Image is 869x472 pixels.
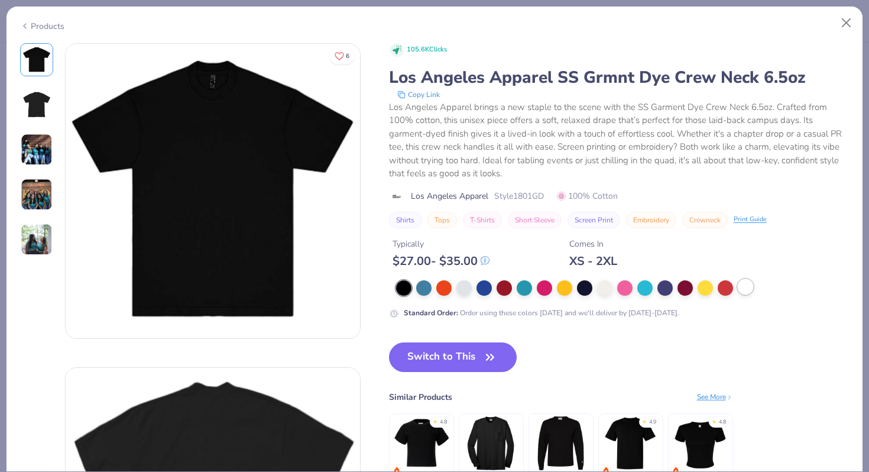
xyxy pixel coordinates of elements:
img: Bella + Canvas Ladies' Micro Ribbed Baby Tee [672,415,728,471]
span: 100% Cotton [557,190,618,202]
div: Los Angeles Apparel brings a new staple to the scene with the SS Garment Dye Crew Neck 6.5oz. Cra... [389,101,849,180]
div: XS - 2XL [569,254,617,269]
div: Comes In [569,238,617,250]
button: Like [329,47,355,64]
button: copy to clipboard [394,89,443,101]
img: Gildan Adult Ultra Cotton 6 Oz. Long-Sleeve Pocket T-Shirt [463,415,519,471]
button: Short Sleeve [508,212,562,228]
button: Embroidery [626,212,676,228]
button: Switch to This [389,342,517,372]
img: User generated content [21,224,53,256]
img: Front [22,46,51,74]
div: $ 27.00 - $ 35.00 [393,254,489,269]
strong: Standard Order : [404,308,458,318]
div: ★ [712,418,716,423]
span: 105.6K Clicks [407,45,447,55]
img: Fresh Prints Mini Tee [393,415,449,471]
img: Champion Garment-Dyed Long Sleeve T-Shirt [533,415,589,471]
img: User generated content [21,134,53,166]
span: 6 [346,53,349,59]
img: User generated content [21,179,53,211]
div: Products [20,20,64,33]
div: ★ [433,418,437,423]
button: Shirts [389,212,421,228]
div: Typically [393,238,489,250]
div: Los Angeles Apparel SS Grmnt Dye Crew Neck 6.5oz [389,66,849,89]
div: See More [697,392,733,402]
div: 4.8 [719,418,726,426]
img: Comfort Colors Adult Heavyweight T-Shirt [602,415,659,471]
button: Tops [427,212,457,228]
button: Screen Print [568,212,620,228]
img: Front [66,44,360,338]
button: Crewneck [682,212,728,228]
div: 4.8 [440,418,447,426]
span: Style 1801GD [494,190,544,202]
img: brand logo [389,192,405,201]
button: Close [835,12,858,34]
div: 4.9 [649,418,656,426]
div: Order using these colors [DATE] and we'll deliver by [DATE]-[DATE]. [404,308,679,318]
img: Back [22,90,51,119]
span: Los Angeles Apparel [411,190,488,202]
div: Print Guide [734,215,767,225]
div: ★ [642,418,647,423]
button: T-Shirts [463,212,502,228]
div: Similar Products [389,391,452,403]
